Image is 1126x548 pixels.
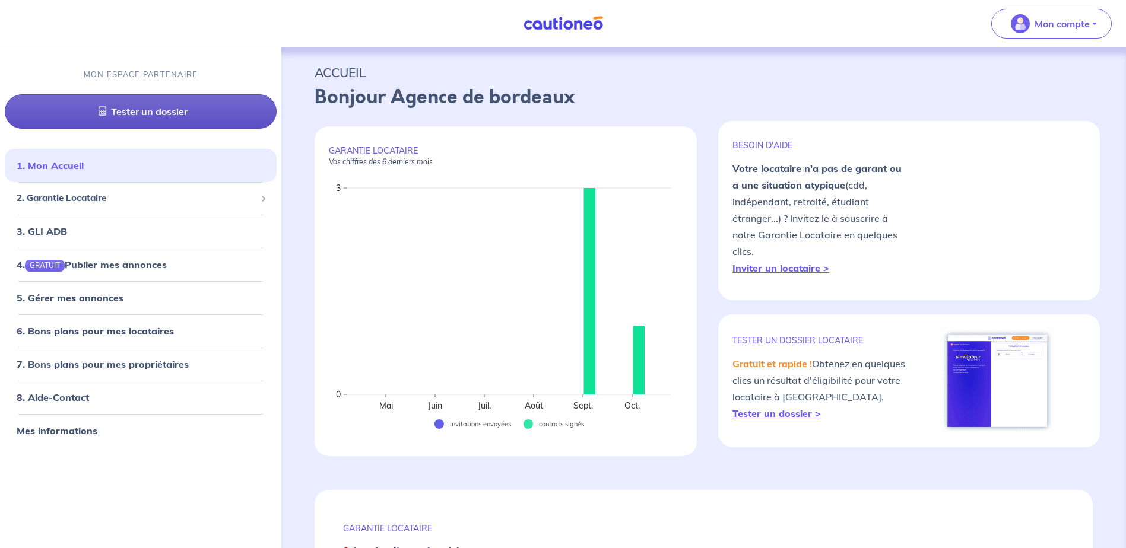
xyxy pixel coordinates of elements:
text: Juil. [477,400,491,411]
p: BESOIN D'AIDE [732,140,909,151]
text: 0 [336,389,341,400]
p: MON ESPACE PARTENAIRE [84,69,198,80]
a: 6. Bons plans pour mes locataires [17,325,174,337]
p: Bonjour Agence de bordeaux [315,83,1093,111]
div: 2. Garantie Locataire [5,187,277,211]
div: 3. GLI ADB [5,219,277,243]
em: Vos chiffres des 6 derniers mois [329,157,433,166]
p: (cdd, indépendant, retraité, étudiant étranger...) ? Invitez le à souscrire à notre Garantie Loca... [732,160,909,276]
img: simulateur.png [941,329,1054,433]
a: 1. Mon Accueil [17,160,84,172]
a: Mes informations [17,425,97,437]
div: Mes informations [5,419,277,442]
a: 3. GLI ADB [17,225,67,237]
img: Cautioneo [519,16,608,31]
img: video-gli-new-none.jpg [909,161,1086,261]
div: 4.GRATUITPublier mes annonces [5,253,277,276]
text: 3 [336,183,341,193]
text: Août [525,400,543,411]
text: Oct. [624,400,640,411]
a: 5. Gérer mes annonces [17,292,123,304]
div: 5. Gérer mes annonces [5,286,277,310]
span: 2. Garantie Locataire [17,192,256,206]
p: ACCUEIL [315,62,1093,83]
div: 6. Bons plans pour mes locataires [5,319,277,343]
p: GARANTIE LOCATAIRE [329,145,683,167]
a: 7. Bons plans pour mes propriétaires [17,358,189,370]
p: TESTER un dossier locataire [732,335,909,346]
a: Tester un dossier [5,95,277,129]
strong: Votre locataire n'a pas de garant ou a une situation atypique [732,163,902,191]
img: illu_account_valid_menu.svg [1011,14,1030,33]
em: Gratuit et rapide ! [732,358,812,369]
div: 1. Mon Accueil [5,154,277,178]
a: 4.GRATUITPublier mes annonces [17,259,167,270]
a: Inviter un locataire > [732,262,829,274]
p: GARANTIE LOCATAIRE [343,523,1064,534]
p: Obtenez en quelques clics un résultat d'éligibilité pour votre locataire à [GEOGRAPHIC_DATA]. [732,355,909,422]
div: 7. Bons plans pour mes propriétaires [5,352,277,376]
a: 8. Aide-Contact [17,391,89,403]
text: Juin [427,400,442,411]
div: 8. Aide-Contact [5,385,277,409]
p: Mon compte [1035,17,1090,31]
text: Mai [379,400,393,411]
text: Sept. [573,400,593,411]
a: Tester un dossier > [732,407,821,419]
button: illu_account_valid_menu.svgMon compte [991,9,1112,39]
